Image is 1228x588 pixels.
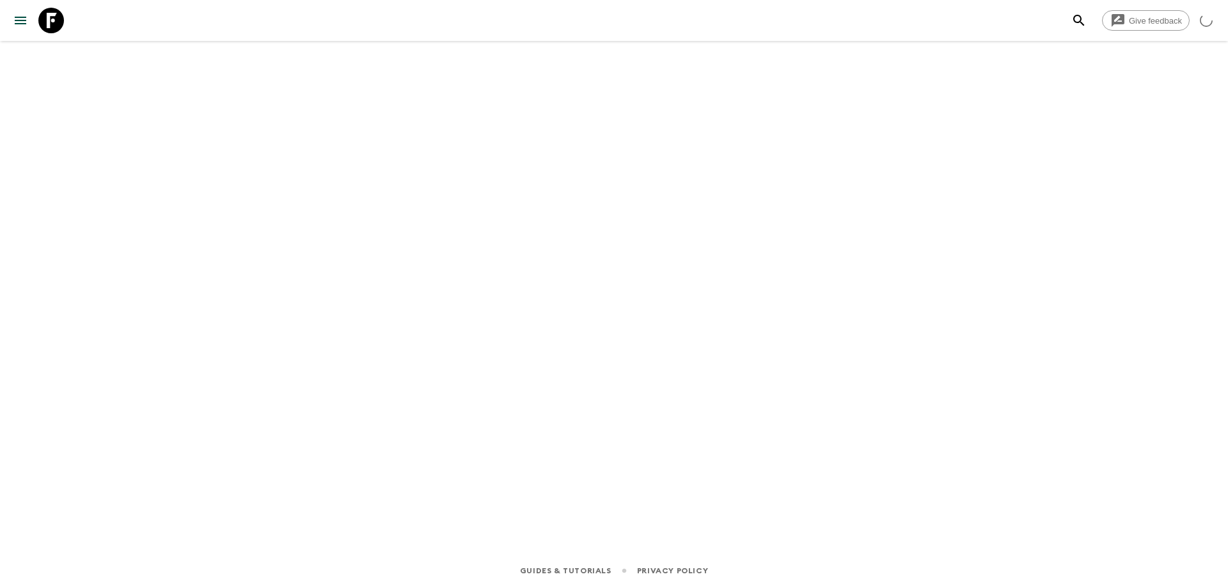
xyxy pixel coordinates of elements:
[1122,16,1189,26] span: Give feedback
[1066,8,1092,33] button: search adventures
[520,564,611,578] a: Guides & Tutorials
[8,8,33,33] button: menu
[637,564,708,578] a: Privacy Policy
[1102,10,1190,31] a: Give feedback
